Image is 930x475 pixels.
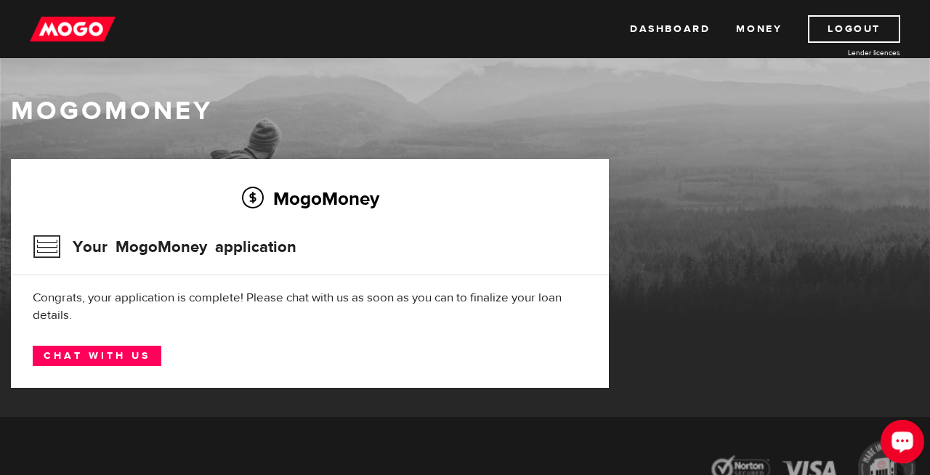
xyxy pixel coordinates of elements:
[33,183,587,214] h2: MogoMoney
[33,289,587,324] div: Congrats, your application is complete! Please chat with us as soon as you can to finalize your l...
[869,414,930,475] iframe: LiveChat chat widget
[808,15,900,43] a: Logout
[33,346,161,366] a: Chat with us
[33,228,296,266] h3: Your MogoMoney application
[630,15,710,43] a: Dashboard
[736,15,782,43] a: Money
[11,96,919,126] h1: MogoMoney
[791,47,900,58] a: Lender licences
[30,15,116,43] img: mogo_logo-11ee424be714fa7cbb0f0f49df9e16ec.png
